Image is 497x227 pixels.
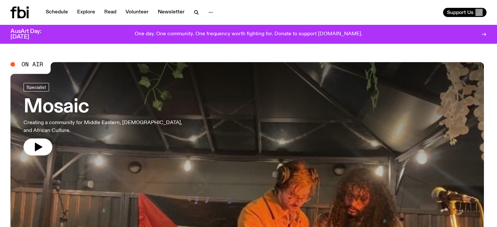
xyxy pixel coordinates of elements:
[100,8,120,17] a: Read
[447,9,473,15] span: Support Us
[73,8,99,17] a: Explore
[10,29,52,40] h3: AusArt Day: [DATE]
[135,31,362,37] p: One day. One community. One frequency worth fighting for. Donate to support [DOMAIN_NAME].
[22,61,43,67] span: On Air
[24,83,49,91] a: Specialist
[42,8,72,17] a: Schedule
[443,8,487,17] button: Support Us
[26,85,46,89] span: Specialist
[24,83,191,155] a: MosaicCreating a community for Middle Eastern, [DEMOGRAPHIC_DATA], and African Culture.
[24,119,191,135] p: Creating a community for Middle Eastern, [DEMOGRAPHIC_DATA], and African Culture.
[122,8,153,17] a: Volunteer
[154,8,189,17] a: Newsletter
[24,98,191,116] h3: Mosaic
